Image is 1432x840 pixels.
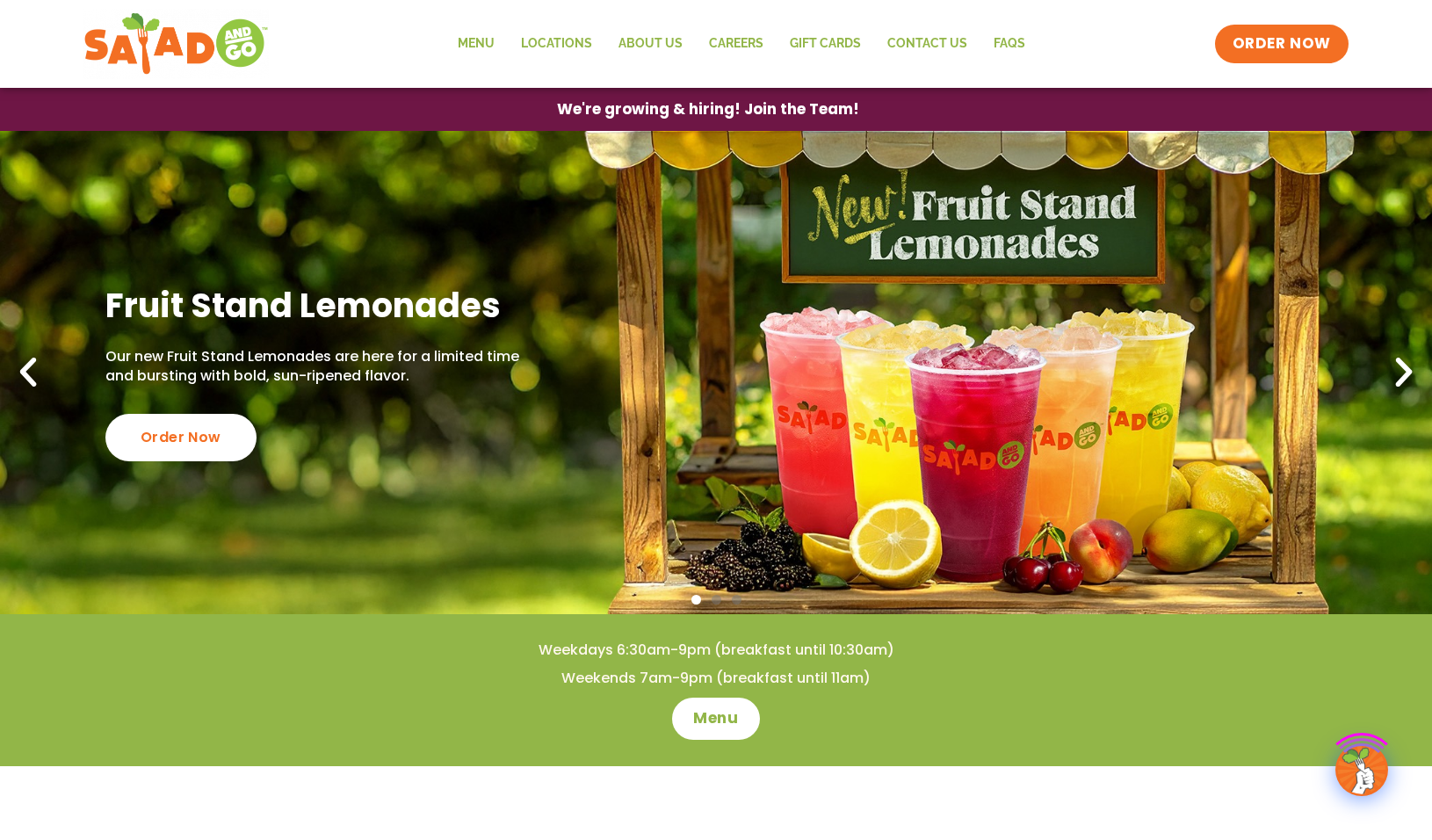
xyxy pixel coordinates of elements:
a: FAQs [980,24,1038,64]
a: Menu [672,698,759,740]
a: We're growing & hiring! Join the Team! [531,89,886,130]
div: Order Now [105,414,257,461]
h4: Weekends 7am-9pm (breakfast until 11am) [35,669,1397,688]
div: Next slide [1385,353,1423,392]
h4: Weekdays 6:30am-9pm (breakfast until 10:30am) [35,641,1397,660]
p: Our new Fruit Stand Lemonades are here for a limited time and bursting with bold, sun-ripened fla... [105,347,543,387]
a: Menu [445,24,508,64]
span: Go to slide 2 [712,595,721,605]
span: Go to slide 3 [732,595,741,605]
span: We're growing & hiring! Join the Team! [557,102,859,117]
a: ORDER NOW [1215,25,1349,63]
a: Locations [508,24,605,64]
h2: Fruit Stand Lemonades [105,284,543,327]
span: Menu [693,708,738,729]
a: GIFT CARDS [777,24,874,64]
span: ORDER NOW [1233,33,1331,54]
div: Previous slide [9,353,47,392]
a: About Us [605,24,696,64]
span: Go to slide 1 [691,595,701,605]
nav: Menu [445,24,1038,64]
a: Contact Us [874,24,980,64]
a: Careers [696,24,777,64]
img: new-SAG-logo-768×292 [83,9,269,79]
